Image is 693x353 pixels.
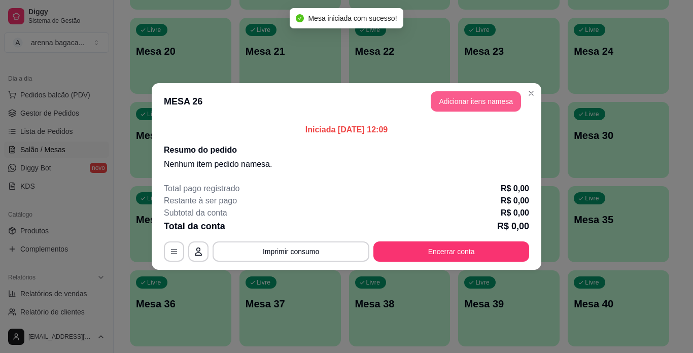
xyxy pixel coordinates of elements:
p: Subtotal da conta [164,207,227,219]
p: Nenhum item pedido na mesa . [164,158,529,170]
p: Restante à ser pago [164,195,237,207]
button: Adicionar itens namesa [431,91,521,112]
h2: Resumo do pedido [164,144,529,156]
p: R$ 0,00 [501,183,529,195]
p: R$ 0,00 [501,195,529,207]
p: Iniciada [DATE] 12:09 [164,124,529,136]
button: Encerrar conta [373,241,529,262]
button: Imprimir consumo [213,241,369,262]
span: Mesa iniciada com sucesso! [308,14,397,22]
p: R$ 0,00 [497,219,529,233]
button: Close [523,85,539,101]
p: R$ 0,00 [501,207,529,219]
p: Total pago registrado [164,183,239,195]
p: Total da conta [164,219,225,233]
span: check-circle [296,14,304,22]
header: MESA 26 [152,83,541,120]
